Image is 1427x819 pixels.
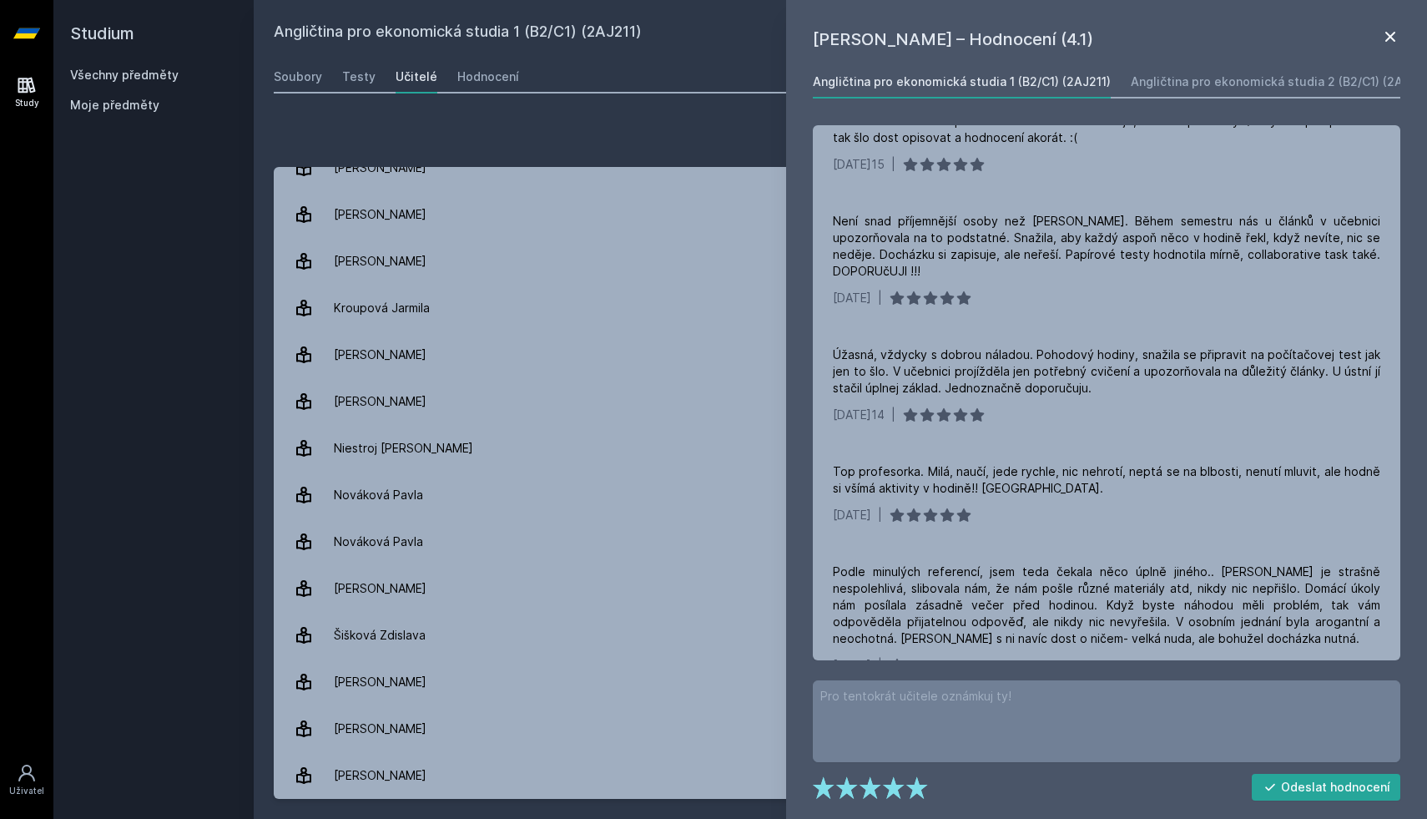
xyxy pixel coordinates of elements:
[3,755,50,806] a: Uživatel
[833,507,871,523] div: [DATE]
[457,60,519,94] a: Hodnocení
[334,712,426,746] div: [PERSON_NAME]
[833,213,1380,280] div: Není snad příjemnější osoby než [PERSON_NAME]. Během semestru nás u článků v učebnici upozorňoval...
[334,198,426,231] div: [PERSON_NAME]
[334,759,426,792] div: [PERSON_NAME]
[9,785,44,797] div: Uživatel
[334,245,426,278] div: [PERSON_NAME]
[833,564,1380,647] div: Podle minulých referencí, jsem teda čekala něco úplně jiného.. [PERSON_NAME] je strašně nespolehl...
[274,60,322,94] a: Soubory
[274,378,1407,425] a: [PERSON_NAME] 5 hodnocení 4.0
[833,407,885,423] div: [DATE]14
[334,525,423,559] div: Nováková Pavla
[342,68,376,85] div: Testy
[457,68,519,85] div: Hodnocení
[70,68,179,82] a: Všechny předměty
[833,346,1380,397] div: Úžasná, vždycky s dobrou náladou. Pohodový hodiny, snažila se připravit na počítačovej test jak j...
[3,67,50,118] a: Study
[878,657,882,674] div: |
[274,565,1407,612] a: [PERSON_NAME] 10 hodnocení 4.9
[334,432,473,465] div: Niestroj [PERSON_NAME]
[274,20,1220,47] h2: Angličtina pro ekonomická studia 1 (B2/C1) (2AJ211)
[274,752,1407,799] a: [PERSON_NAME] 1 hodnocení 5.0
[274,518,1407,565] a: Nováková Pavla 15 hodnocení 4.5
[833,657,871,674] div: [DATE]
[274,191,1407,238] a: [PERSON_NAME] 14 hodnocení 3.8
[334,291,430,325] div: Kroupová Jarmila
[70,97,159,114] span: Moje předměty
[878,290,882,306] div: |
[334,151,426,185] div: [PERSON_NAME]
[396,68,437,85] div: Učitelé
[274,425,1407,472] a: Niestroj [PERSON_NAME] 6 hodnocení 4.8
[334,665,426,699] div: [PERSON_NAME]
[334,572,426,605] div: [PERSON_NAME]
[274,331,1407,378] a: [PERSON_NAME] 6 hodnocení 4.3
[274,472,1407,518] a: Nováková Pavla 3 hodnocení 5.0
[334,385,426,418] div: [PERSON_NAME]
[15,97,39,109] div: Study
[891,407,895,423] div: |
[334,619,426,652] div: Šišková Zdislava
[274,285,1407,331] a: Kroupová Jarmila 18 hodnocení 4.2
[891,156,895,173] div: |
[833,156,885,173] div: [DATE]15
[396,60,437,94] a: Učitelé
[274,659,1407,705] a: [PERSON_NAME] 19 hodnocení 4.1
[334,478,423,512] div: Nováková Pavla
[342,60,376,94] a: Testy
[274,238,1407,285] a: [PERSON_NAME] 7 hodnocení 3.7
[833,290,871,306] div: [DATE]
[274,68,322,85] div: Soubory
[334,338,426,372] div: [PERSON_NAME]
[274,705,1407,752] a: [PERSON_NAME] 7 hodnocení 3.3
[1252,774,1401,801] button: Odeslat hodnocení
[833,463,1380,497] div: Top profesorka. Milá, naučí, jede rychle, nic nehrotí, neptá se na blbosti, nenutí mluvit, ale ho...
[878,507,882,523] div: |
[274,612,1407,659] a: Šišková Zdislava 4 hodnocení 5.0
